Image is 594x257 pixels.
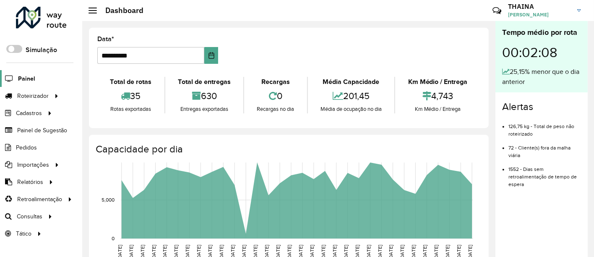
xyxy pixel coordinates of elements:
[246,87,305,105] div: 0
[502,27,581,38] div: Tempo médio por rota
[99,105,162,113] div: Rotas exportadas
[18,74,35,83] span: Painel
[508,11,571,18] span: [PERSON_NAME]
[310,105,393,113] div: Média de ocupação no dia
[310,77,393,87] div: Média Capacidade
[96,143,480,155] h4: Capacidade por dia
[99,77,162,87] div: Total de rotas
[17,212,42,221] span: Consultas
[502,38,581,67] div: 00:02:08
[97,34,114,44] label: Data
[16,229,31,238] span: Tático
[17,178,43,186] span: Relatórios
[246,105,305,113] div: Recargas no dia
[167,105,242,113] div: Entregas exportadas
[397,87,478,105] div: 4,743
[97,6,143,15] h2: Dashboard
[488,2,506,20] a: Contato Rápido
[246,77,305,87] div: Recargas
[16,109,42,118] span: Cadastros
[508,159,581,188] li: 1552 - Dias sem retroalimentação de tempo de espera
[112,236,115,241] text: 0
[99,87,162,105] div: 35
[26,45,57,55] label: Simulação
[17,160,49,169] span: Importações
[102,197,115,202] text: 5,000
[502,67,581,87] div: 25,15% menor que o dia anterior
[17,92,49,100] span: Roteirizador
[310,87,393,105] div: 201,45
[17,195,62,204] span: Retroalimentação
[508,138,581,159] li: 72 - Cliente(s) fora da malha viária
[502,101,581,113] h4: Alertas
[204,47,218,64] button: Choose Date
[508,116,581,138] li: 126,75 kg - Total de peso não roteirizado
[17,126,67,135] span: Painel de Sugestão
[167,87,242,105] div: 630
[397,105,478,113] div: Km Médio / Entrega
[167,77,242,87] div: Total de entregas
[16,143,37,152] span: Pedidos
[397,77,478,87] div: Km Médio / Entrega
[508,3,571,10] h3: THAINA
